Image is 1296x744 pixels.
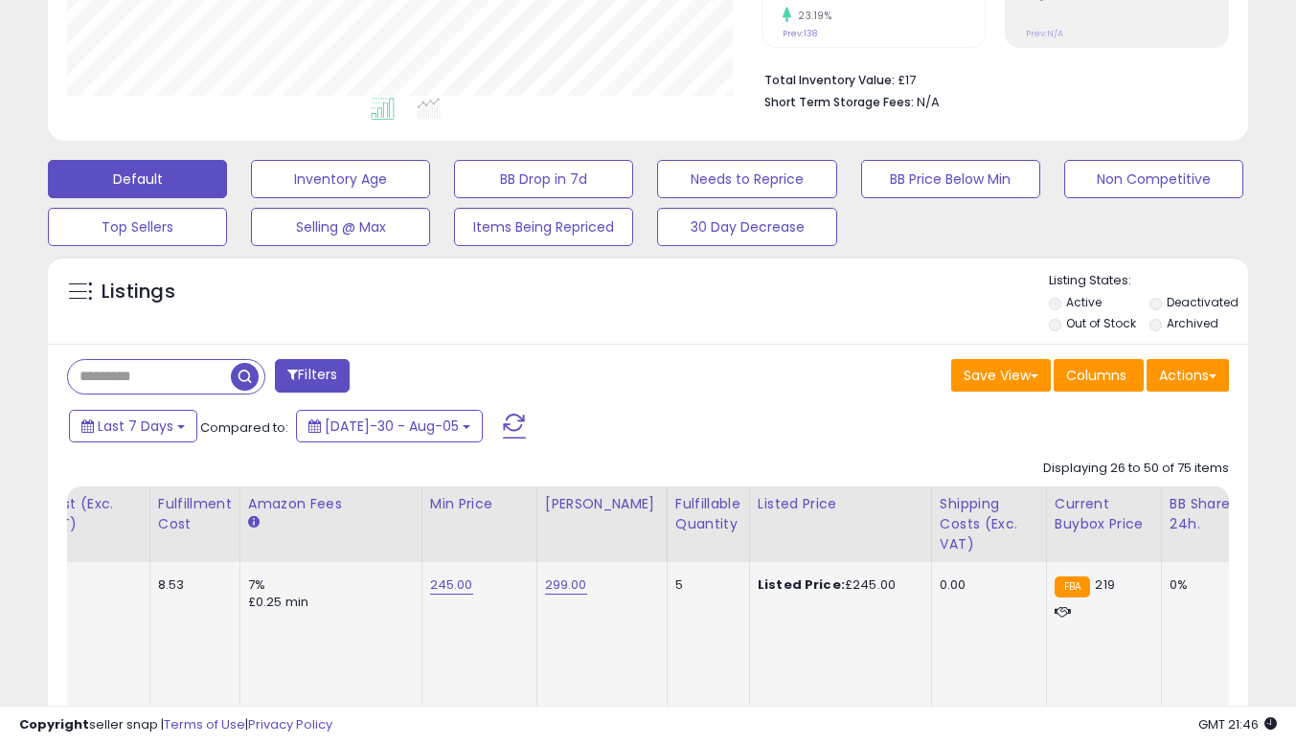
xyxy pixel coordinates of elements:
[158,494,232,534] div: Fulfillment Cost
[248,594,407,611] div: £0.25 min
[98,417,173,436] span: Last 7 Days
[675,576,735,594] div: 5
[248,576,407,594] div: 7%
[19,716,332,734] div: seller snap | |
[1026,28,1063,39] small: Prev: N/A
[1095,575,1114,594] span: 219
[48,160,227,198] button: Default
[325,417,459,436] span: [DATE]-30 - Aug-05
[48,208,227,246] button: Top Sellers
[1064,160,1243,198] button: Non Competitive
[764,67,1215,90] li: £17
[158,576,225,594] div: 8.53
[1170,494,1239,534] div: BB Share 24h.
[248,494,414,514] div: Amazon Fees
[1167,294,1239,310] label: Deactivated
[430,494,529,514] div: Min Price
[758,494,923,514] div: Listed Price
[1054,359,1144,392] button: Columns
[1198,715,1277,733] span: 2025-08-13 21:46 GMT
[1066,366,1126,385] span: Columns
[764,72,895,88] b: Total Inventory Value:
[102,279,175,305] h5: Listings
[248,715,332,733] a: Privacy Policy
[758,575,845,594] b: Listed Price:
[1066,294,1102,310] label: Active
[296,410,483,442] button: [DATE]-30 - Aug-05
[657,160,836,198] button: Needs to Reprice
[430,575,473,595] a: 245.00
[454,160,633,198] button: BB Drop in 7d
[940,576,1032,594] div: 0.00
[454,208,633,246] button: Items Being Repriced
[251,208,430,246] button: Selling @ Max
[69,410,197,442] button: Last 7 Days
[248,514,260,531] small: Amazon Fees.
[1049,272,1248,290] p: Listing States:
[545,494,659,514] div: [PERSON_NAME]
[951,359,1051,392] button: Save View
[1147,359,1229,392] button: Actions
[675,494,741,534] div: Fulfillable Quantity
[1043,460,1229,478] div: Displaying 26 to 50 of 75 items
[764,94,914,110] b: Short Term Storage Fees:
[1170,576,1233,594] div: 0%
[657,208,836,246] button: 30 Day Decrease
[861,160,1040,198] button: BB Price Below Min
[758,576,917,594] div: £245.00
[164,715,245,733] a: Terms of Use
[545,575,587,595] a: 299.00
[1066,315,1136,331] label: Out of Stock
[1167,315,1218,331] label: Archived
[791,9,831,23] small: 23.19%
[783,28,817,39] small: Prev: 138
[275,359,350,393] button: Filters
[1055,494,1153,534] div: Current Buybox Price
[917,93,940,111] span: N/A
[251,160,430,198] button: Inventory Age
[43,494,142,534] div: Cost (Exc. VAT)
[19,715,89,733] strong: Copyright
[940,494,1038,554] div: Shipping Costs (Exc. VAT)
[200,418,288,437] span: Compared to:
[1055,576,1090,597] small: FBA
